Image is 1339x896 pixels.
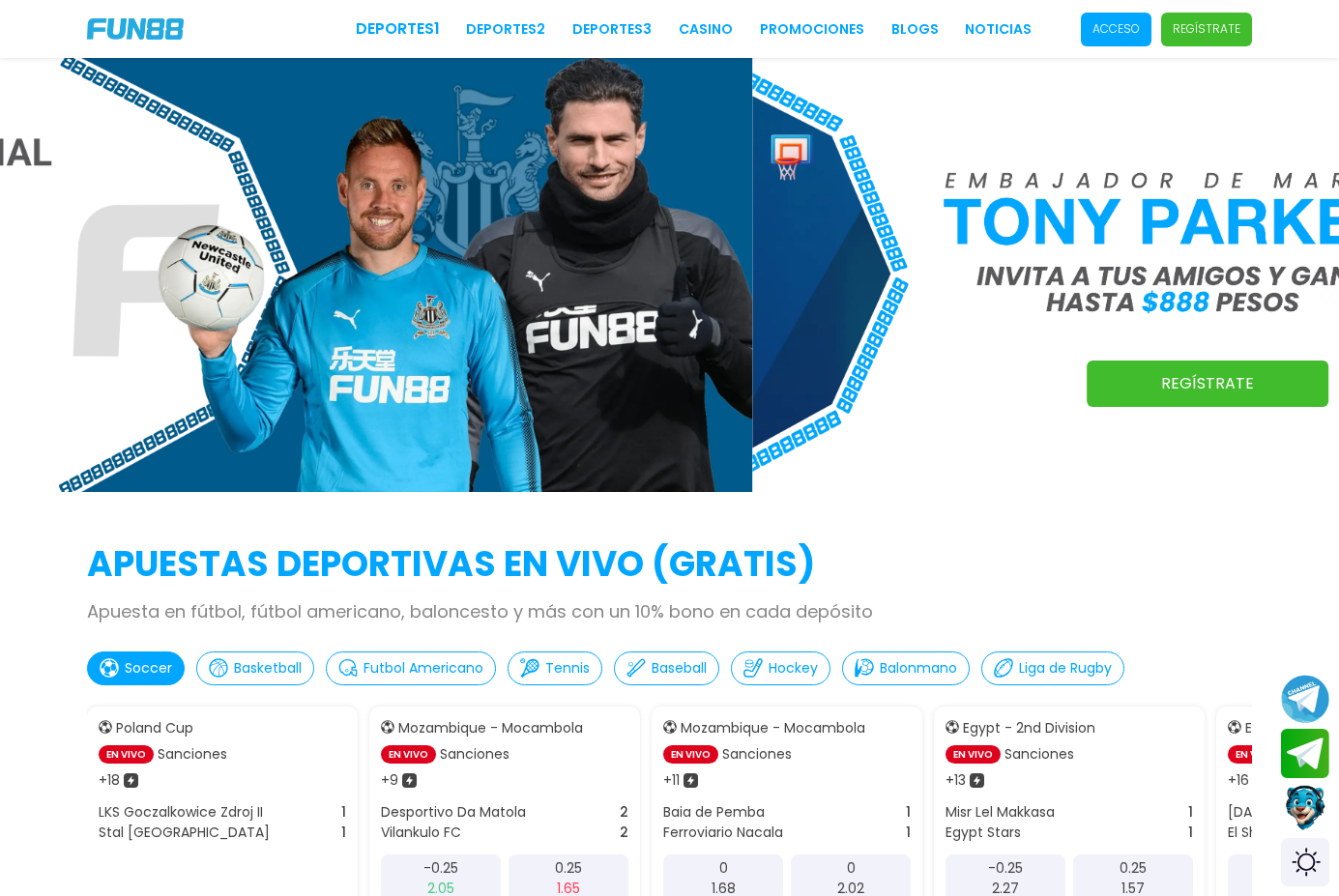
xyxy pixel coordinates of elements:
[234,658,302,679] p: Basketball
[620,802,628,823] p: 2
[1173,20,1240,38] p: Regístrate
[1228,745,1283,764] p: EN VIVO
[965,19,1032,40] a: NOTICIAS
[440,744,509,765] p: Sanciones
[1188,802,1193,823] p: 1
[1281,674,1329,724] button: Join telegram channel
[981,651,1124,685] button: Liga de Rugby
[87,651,185,685] button: Soccer
[1092,20,1140,38] p: Acceso
[946,745,1001,764] p: EN VIVO
[946,823,1021,843] p: Egypt Stars
[381,802,526,823] p: Desportivo Da Matola
[1087,361,1328,407] a: Regístrate
[99,770,120,791] p: + 18
[423,858,458,879] p: -0.25
[906,823,911,843] p: 1
[87,18,184,40] img: Company Logo
[545,658,590,679] p: Tennis
[880,658,957,679] p: Balonmano
[663,770,680,791] p: + 11
[158,744,227,765] p: Sanciones
[1228,770,1249,791] p: + 16
[663,823,783,843] p: Ferroviario Nacala
[508,651,602,685] button: Tennis
[398,718,583,738] p: Mozambique - Mocambola
[99,823,270,843] p: Stal [GEOGRAPHIC_DATA]
[988,858,1023,879] p: -0.25
[679,19,733,40] a: CASINO
[891,19,939,40] a: BLOGS
[847,858,856,879] p: 0
[572,19,652,40] a: Deportes3
[614,651,719,685] button: Baseball
[381,745,436,764] p: EN VIVO
[116,718,193,738] p: Poland Cup
[1281,838,1329,886] div: Switch theme
[1004,744,1074,765] p: Sanciones
[356,17,440,41] a: Deportes1
[842,651,970,685] button: Balonmano
[99,745,154,764] p: EN VIVO
[722,744,792,765] p: Sanciones
[1281,783,1329,833] button: Contact customer service
[1019,658,1112,679] p: Liga de Rugby
[1188,823,1193,843] p: 1
[341,823,346,843] p: 1
[1281,729,1329,779] button: Join telegram
[1228,823,1312,843] p: El Sharkia SC
[652,658,707,679] p: Baseball
[906,802,911,823] p: 1
[1228,802,1326,823] p: [DATE] City SC
[663,802,765,823] p: Baia de Pemba
[760,19,864,40] a: Promociones
[555,858,582,879] p: 0.25
[1120,858,1147,879] p: 0.25
[769,658,818,679] p: Hockey
[946,802,1055,823] p: Misr Lel Makkasa
[87,598,1252,624] p: Apuesta en fútbol, fútbol americano, baloncesto y más con un 10% bono en cada depósito
[125,658,172,679] p: Soccer
[731,651,830,685] button: Hockey
[326,651,496,685] button: Futbol Americano
[663,745,718,764] p: EN VIVO
[946,770,966,791] p: + 13
[381,770,398,791] p: + 9
[963,718,1095,738] p: Egypt - 2nd Division
[466,19,545,40] a: Deportes2
[364,658,483,679] p: Futbol Americano
[381,823,461,843] p: Vilankulo FC
[620,823,628,843] p: 2
[99,802,263,823] p: LKS Goczalkowice Zdroj II
[196,651,314,685] button: Basketball
[719,858,728,879] p: 0
[87,538,1252,591] h2: APUESTAS DEPORTIVAS EN VIVO (gratis)
[341,802,346,823] p: 1
[681,718,865,738] p: Mozambique - Mocambola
